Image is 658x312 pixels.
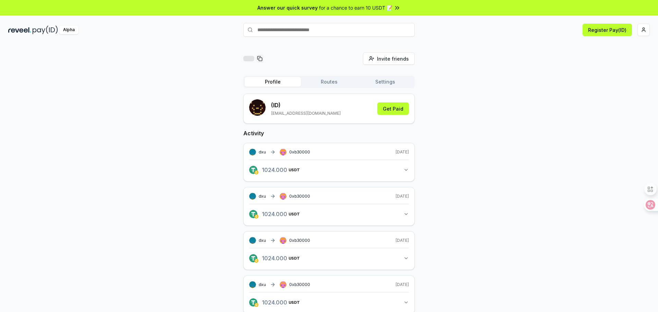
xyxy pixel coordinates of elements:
img: pay_id [33,26,58,34]
img: logo.png [249,254,257,262]
span: Answer our quick survey [257,4,318,11]
img: logo.png [249,210,257,218]
button: Profile [245,77,301,87]
img: reveel_dark [8,26,31,34]
img: logo.png [249,298,257,307]
span: dxu [259,194,266,199]
button: 1024.000USDT [249,297,409,308]
span: 0xb30000 [289,238,310,243]
h2: Activity [243,129,415,137]
p: [EMAIL_ADDRESS][DOMAIN_NAME] [271,111,341,116]
button: Get Paid [377,102,409,115]
button: Settings [357,77,413,87]
span: 0xb30000 [289,282,310,287]
button: 1024.000USDT [249,252,409,264]
img: logo.png [254,214,258,219]
button: 1024.000USDT [249,164,409,176]
button: 1024.000USDT [249,208,409,220]
span: [DATE] [395,194,409,199]
img: logo.png [254,303,258,307]
img: logo.png [254,170,258,174]
img: logo.png [254,259,258,263]
p: (ID) [271,101,341,109]
span: dxu [259,238,266,243]
img: logo.png [249,166,257,174]
span: [DATE] [395,149,409,155]
span: 0xb30000 [289,194,310,199]
span: dxu [259,282,266,287]
span: 0xb30000 [289,149,310,154]
button: Routes [301,77,357,87]
span: dxu [259,149,266,155]
div: Alpha [59,26,78,34]
span: Invite friends [377,55,409,62]
span: for a chance to earn 10 USDT 📝 [319,4,392,11]
span: [DATE] [395,282,409,287]
button: Invite friends [363,52,415,65]
button: Register Pay(ID) [583,24,632,36]
span: [DATE] [395,238,409,243]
